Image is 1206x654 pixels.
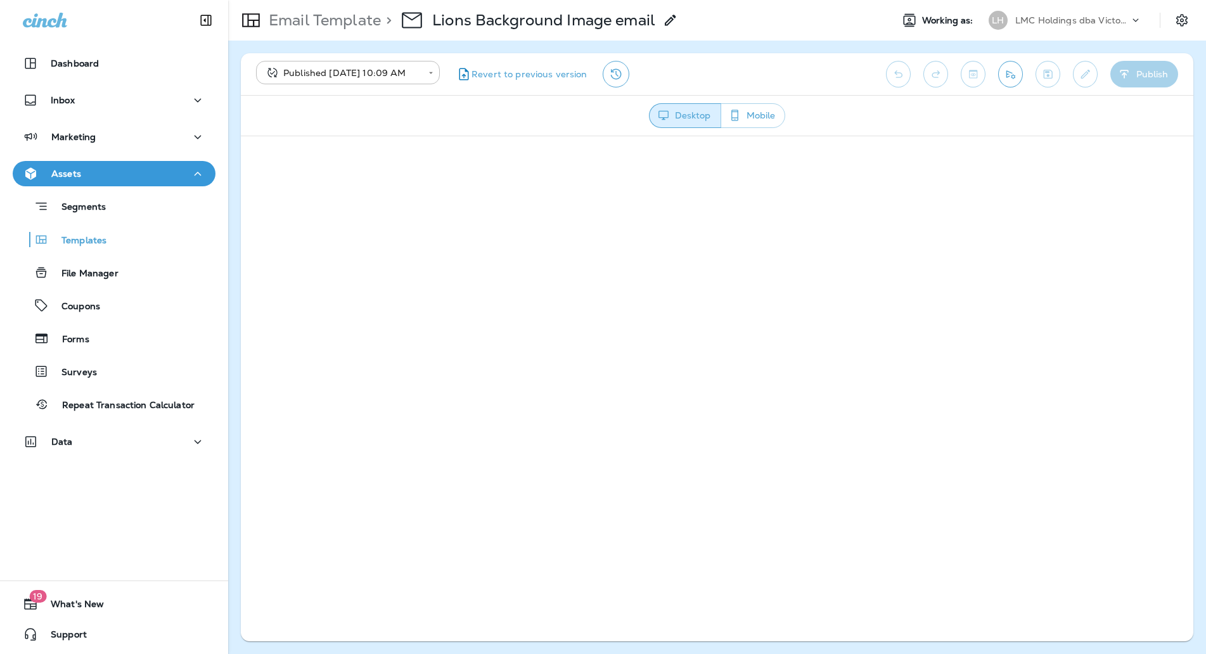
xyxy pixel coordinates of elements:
p: Dashboard [51,58,99,68]
button: Assets [13,161,215,186]
p: Email Template [264,11,381,30]
span: Support [38,629,87,644]
span: Working as: [922,15,976,26]
button: Forms [13,325,215,352]
button: Surveys [13,358,215,385]
button: Data [13,429,215,454]
button: Dashboard [13,51,215,76]
button: Coupons [13,292,215,319]
button: Segments [13,193,215,220]
div: LH [989,11,1008,30]
button: Mobile [721,103,785,128]
button: Send test email [998,61,1023,87]
p: Assets [51,169,81,179]
p: Data [51,437,73,447]
button: Revert to previous version [450,61,593,87]
p: Forms [49,334,89,346]
p: Segments [49,202,106,214]
button: Collapse Sidebar [188,8,224,33]
p: Repeat Transaction Calculator [49,400,195,412]
span: What's New [38,599,104,614]
button: 19What's New [13,591,215,617]
button: Inbox [13,87,215,113]
p: Marketing [51,132,96,142]
p: Templates [49,235,106,247]
button: Marketing [13,124,215,150]
button: File Manager [13,259,215,286]
span: 19 [29,590,46,603]
button: Templates [13,226,215,253]
div: Published [DATE] 10:09 AM [265,67,420,79]
p: LMC Holdings dba Victory Lane Quick Oil Change [1015,15,1129,25]
p: Inbox [51,95,75,105]
button: Desktop [649,103,721,128]
p: File Manager [49,268,119,280]
p: Lions Background Image email [432,11,655,30]
p: Coupons [49,301,100,313]
p: > [381,11,392,30]
p: Surveys [49,367,97,379]
button: Repeat Transaction Calculator [13,391,215,418]
span: Revert to previous version [471,68,587,80]
button: Settings [1171,9,1193,32]
button: View Changelog [603,61,629,87]
button: Support [13,622,215,647]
